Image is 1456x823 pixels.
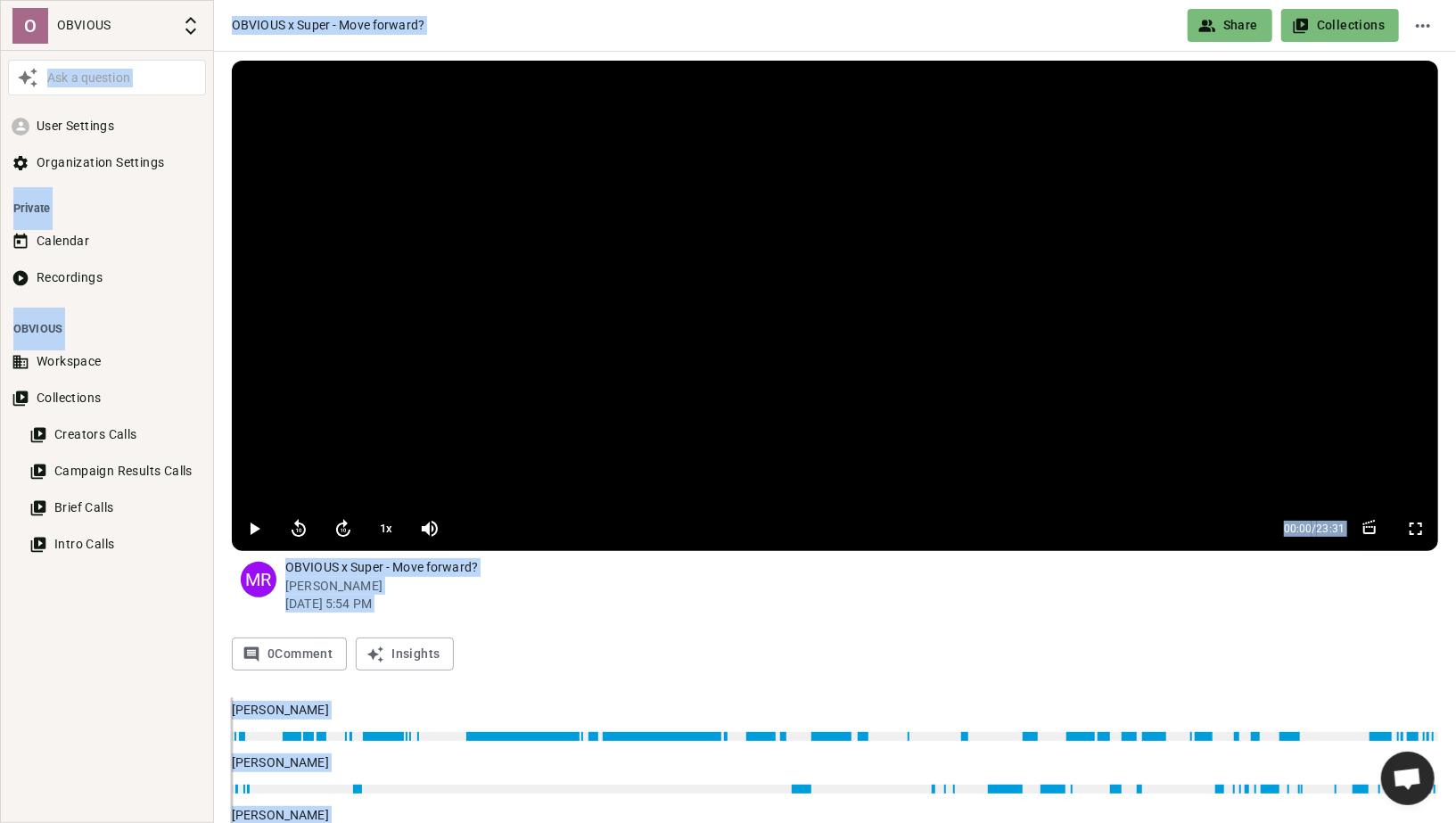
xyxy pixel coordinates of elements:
[57,16,173,35] p: OBVIOUS
[8,345,206,378] button: Workspace
[8,382,206,415] button: Collections
[285,558,1438,577] p: OBVIOUS x Super - Move forward?
[370,511,403,547] button: 1x
[1408,9,1438,42] button: Edit name
[356,638,454,671] button: Insights
[8,192,206,225] li: Private
[8,225,206,258] button: Calendar
[8,110,206,143] button: User Settings
[26,528,206,561] button: Intro Calls
[12,8,48,44] div: O
[26,418,206,451] button: Creators Calls
[285,577,1438,613] p: [PERSON_NAME] [DATE] 5:54 PM
[26,491,206,524] button: Brief Calls
[8,312,206,345] li: OBVIOUS
[8,261,206,294] button: Recordings
[1284,521,1345,537] span: 00:00 / 23:31
[232,638,347,671] button: 0Comment
[8,146,206,179] button: Organization Settings
[1381,752,1435,805] div: Ouvrir le chat
[1281,9,1399,42] button: Share video
[12,62,43,93] button: Awesile Icon
[232,16,1179,35] div: OBVIOUS x Super - Move forward?
[26,455,206,488] button: Campaign Results Calls
[43,69,202,87] div: Ask a question
[241,562,276,597] div: MR
[1188,9,1272,42] button: Share video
